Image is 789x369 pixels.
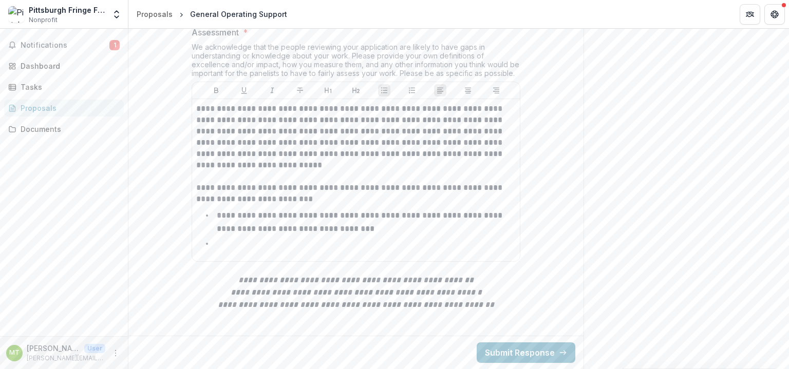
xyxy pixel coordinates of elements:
button: Get Help [764,4,785,25]
div: Proposals [137,9,173,20]
p: User [84,344,105,353]
span: Notifications [21,41,109,50]
button: Heading 1 [322,84,334,96]
p: Assessment [192,26,239,38]
div: Pittsburgh Fringe Festival [29,5,105,15]
button: Ordered List [406,84,418,96]
button: Bold [210,84,222,96]
a: Documents [4,121,124,138]
div: General Operating Support [190,9,287,20]
button: Partners [740,4,760,25]
img: Pittsburgh Fringe Festival [8,6,25,23]
button: Align Center [462,84,474,96]
div: Dashboard [21,61,116,71]
button: Submit Response [477,342,575,363]
a: Tasks [4,79,124,95]
nav: breadcrumb [133,7,291,22]
button: Align Right [490,84,502,96]
a: Dashboard [4,57,124,74]
button: Underline [238,84,250,96]
span: Nonprofit [29,15,58,25]
button: Strike [294,84,306,96]
a: Proposals [133,7,177,22]
button: Notifications1 [4,37,124,53]
span: 1 [109,40,120,50]
button: Open entity switcher [109,4,124,25]
button: Bullet List [378,84,390,96]
p: [PERSON_NAME] [27,343,80,354]
button: Italicize [266,84,278,96]
div: Proposals [21,103,116,113]
button: More [109,347,122,359]
div: Mady Thetard [9,349,20,356]
div: We acknowledge that the people reviewing your application are likely to have gaps in understandin... [192,43,520,82]
button: Align Left [434,84,446,96]
a: Proposals [4,100,124,116]
div: Documents [21,124,116,134]
div: Tasks [21,82,116,92]
button: Heading 2 [350,84,362,96]
p: [PERSON_NAME][EMAIL_ADDRESS][DOMAIN_NAME] [27,354,105,363]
